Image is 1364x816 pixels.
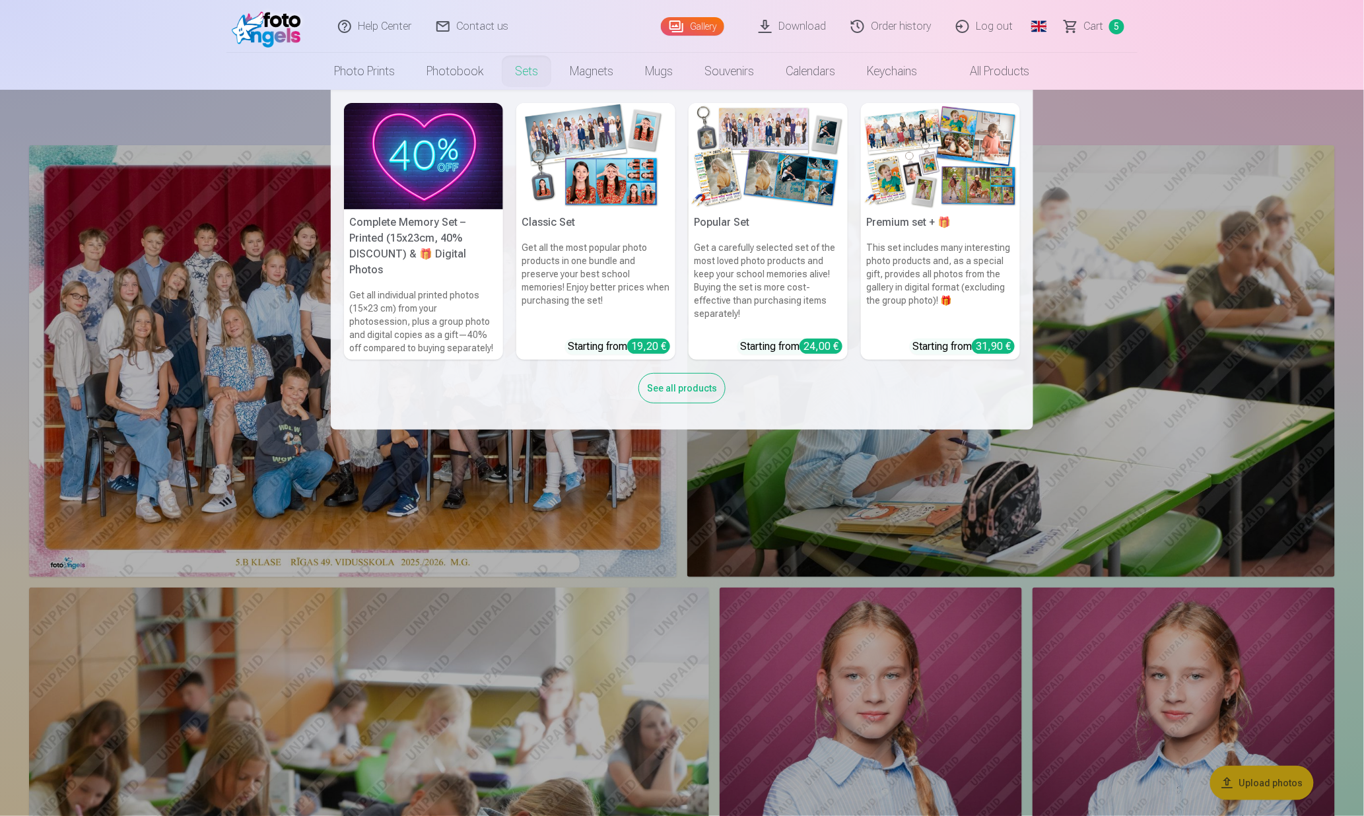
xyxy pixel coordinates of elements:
img: Complete Memory Set – Printed (15x23cm, 40% DISCOUNT) & 🎁 Digital Photos [344,103,503,209]
a: Gallery [661,17,724,36]
h5: Complete Memory Set – Printed (15x23cm, 40% DISCOUNT) & 🎁 Digital Photos [344,209,503,283]
h6: This set includes many interesting photo products and, as a special gift, provides all photos fro... [861,236,1020,333]
div: Starting from [740,339,842,355]
a: All products [933,53,1046,90]
a: Sets [499,53,554,90]
div: Starting from [568,339,670,355]
h5: Popular Set [689,209,848,236]
a: Popular SetPopular SetGet a carefully selected set of the most loved photo products and keep your... [689,103,848,360]
a: Classic SetClassic SetGet all the most popular photo products in one bundle and preserve your bes... [516,103,675,360]
div: 19,20 € [627,339,670,354]
a: Calendars [770,53,851,90]
span: Сart [1084,18,1104,34]
img: Popular Set [689,103,848,209]
a: Premium set + 🎁 Premium set + 🎁This set includes many interesting photo products and, as a specia... [861,103,1020,360]
a: Photo prints [318,53,411,90]
h6: Get all the most popular photo products in one bundle and preserve your best school memories! Enj... [516,236,675,333]
img: Classic Set [516,103,675,209]
a: Keychains [851,53,933,90]
div: Starting from [912,339,1015,355]
a: Complete Memory Set – Printed (15x23cm, 40% DISCOUNT) & 🎁 Digital PhotosComplete Memory Set – Pri... [344,103,503,360]
div: See all products [638,373,726,403]
img: Premium set + 🎁 [861,103,1020,209]
div: 24,00 € [800,339,842,354]
a: Photobook [411,53,499,90]
h5: Classic Set [516,209,675,236]
h5: Premium set + 🎁 [861,209,1020,236]
span: 5 [1109,19,1124,34]
a: Mugs [629,53,689,90]
div: 31,90 € [972,339,1015,354]
a: Souvenirs [689,53,770,90]
a: See all products [638,380,726,394]
a: Magnets [554,53,629,90]
h6: Get all individual printed photos (15×23 cm) from your photosession, plus a group photo and digit... [344,283,503,360]
h6: Get a carefully selected set of the most loved photo products and keep your school memories alive... [689,236,848,333]
img: /fa1 [232,5,308,48]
